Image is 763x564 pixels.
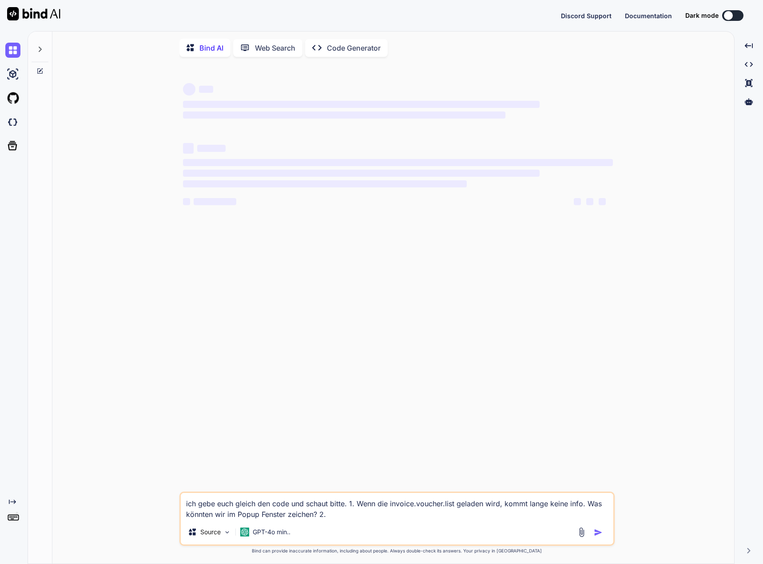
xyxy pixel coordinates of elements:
textarea: ich gebe euch gleich den code und schaut bitte. 1. Wenn die invoice.voucher.list geladen wird, ko... [181,493,613,520]
img: attachment [576,527,587,537]
span: ‌ [183,143,194,154]
img: ai-studio [5,67,20,82]
img: chat [5,43,20,58]
span: Dark mode [685,11,719,20]
span: ‌ [197,145,226,152]
p: Web Search [255,43,295,53]
p: Bind can provide inaccurate information, including about people. Always double-check its answers.... [179,548,615,554]
span: ‌ [183,170,540,177]
img: darkCloudIdeIcon [5,115,20,130]
img: githubLight [5,91,20,106]
button: Discord Support [561,11,612,20]
span: ‌ [194,198,236,205]
span: ‌ [183,83,195,95]
p: Code Generator [327,43,381,53]
img: GPT-4o mini [240,528,249,536]
p: Bind AI [199,43,223,53]
span: ‌ [183,101,540,108]
button: Documentation [625,11,672,20]
p: Source [200,528,221,536]
span: Documentation [625,12,672,20]
span: ‌ [199,86,213,93]
span: ‌ [183,111,505,119]
span: ‌ [574,198,581,205]
span: ‌ [586,198,593,205]
img: Pick Models [223,528,231,536]
img: Bind AI [7,7,60,20]
span: ‌ [599,198,606,205]
p: GPT-4o min.. [253,528,290,536]
span: ‌ [183,159,613,166]
span: ‌ [183,198,190,205]
img: icon [594,528,603,537]
span: ‌ [183,180,467,187]
span: Discord Support [561,12,612,20]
